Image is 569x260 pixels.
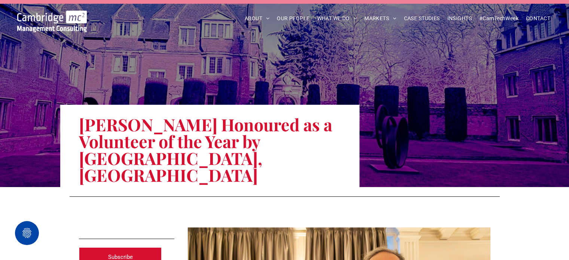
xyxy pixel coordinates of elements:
[273,13,313,24] a: OUR PEOPLE
[444,13,475,24] a: INSIGHTS
[241,13,273,24] a: ABOUT
[400,13,444,24] a: CASE STUDIES
[17,12,87,19] a: Your Business Transformed | Cambridge Management Consulting
[79,115,341,184] h1: [PERSON_NAME] Honoured as a Volunteer of the Year by [GEOGRAPHIC_DATA], [GEOGRAPHIC_DATA]
[361,13,400,24] a: MARKETS
[313,13,361,24] a: WHAT WE DO
[475,13,522,24] a: #CamTechWeek
[522,13,554,24] a: CONTACT
[17,10,87,32] img: Cambridge MC Logo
